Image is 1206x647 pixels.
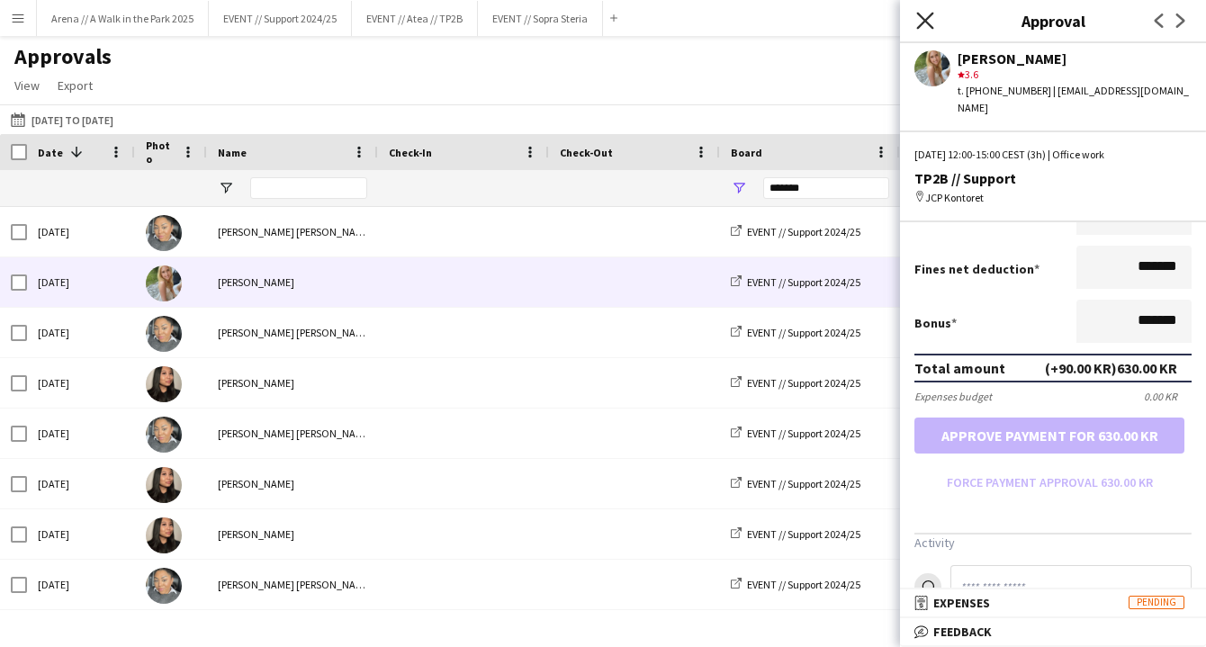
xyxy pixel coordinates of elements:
img: Linda Ngo [146,517,182,553]
img: Daniela Alejandra Eriksen Stenvadet [146,215,182,251]
a: EVENT // Support 2024/25 [731,225,860,238]
div: [PERSON_NAME] [207,257,378,307]
mat-expansion-panel-header: ExpensesPending [900,589,1206,616]
span: Export [58,77,93,94]
a: EVENT // Support 2024/25 [731,275,860,289]
img: Linda Ngo [146,366,182,402]
div: TP2B // Support [914,170,1192,186]
label: Bonus [914,315,957,331]
img: Daniela Alejandra Eriksen Stenvadet [146,568,182,604]
span: EVENT // Support 2024/25 [747,477,860,490]
h3: Activity [914,535,1192,551]
button: EVENT // Sopra Steria [478,1,603,36]
div: [DATE] [27,358,135,408]
div: Total amount [914,359,1005,377]
div: t. [PHONE_NUMBER] | [EMAIL_ADDRESS][DOMAIN_NAME] [958,83,1192,115]
a: Export [50,74,100,97]
span: EVENT // Support 2024/25 [747,578,860,591]
div: [DATE] [27,459,135,508]
div: [DATE] [27,207,135,256]
span: EVENT // Support 2024/25 [747,225,860,238]
div: JCP Kontoret [914,190,1192,206]
a: EVENT // Support 2024/25 [731,527,860,541]
div: [DATE] [27,560,135,609]
div: (+90.00 KR) 630.00 KR [1045,359,1177,377]
span: Name [218,146,247,159]
span: Pending [1129,596,1184,609]
input: Name Filter Input [250,177,367,199]
div: [DATE] [27,509,135,559]
img: Julia Holme [146,265,182,301]
span: Expenses [933,595,990,611]
a: EVENT // Support 2024/25 [731,578,860,591]
span: EVENT // Support 2024/25 [747,527,860,541]
a: EVENT // Support 2024/25 [731,477,860,490]
img: Daniela Alejandra Eriksen Stenvadet [146,316,182,352]
div: [PERSON_NAME] [PERSON_NAME] Stenvadet [207,207,378,256]
span: EVENT // Support 2024/25 [747,427,860,440]
div: [DATE] [27,409,135,458]
div: [DATE] [27,257,135,307]
div: [PERSON_NAME] [958,50,1192,67]
span: EVENT // Support 2024/25 [747,275,860,289]
div: 0.00 KR [1144,390,1192,403]
label: Fines net deduction [914,261,1039,277]
div: [PERSON_NAME] [207,358,378,408]
img: Linda Ngo [146,467,182,503]
button: Arena // A Walk in the Park 2025 [37,1,209,36]
span: EVENT // Support 2024/25 [747,376,860,390]
span: Feedback [933,624,992,640]
button: EVENT // Atea // TP2B [352,1,478,36]
div: 3.6 [958,67,1192,83]
div: [DATE] [27,308,135,357]
a: EVENT // Support 2024/25 [731,326,860,339]
button: Open Filter Menu [731,180,747,196]
div: [PERSON_NAME] [207,459,378,508]
a: EVENT // Support 2024/25 [731,376,860,390]
span: Check-In [389,146,432,159]
h3: Approval [900,9,1206,32]
div: [DATE] 12:00-15:00 CEST (3h) | Office work [914,147,1192,163]
span: Check-Out [560,146,613,159]
a: View [7,74,47,97]
div: [PERSON_NAME] [PERSON_NAME] Stenvadet [207,409,378,458]
div: [PERSON_NAME] [PERSON_NAME] Stenvadet [207,308,378,357]
div: [PERSON_NAME] [PERSON_NAME] Stenvadet [207,560,378,609]
a: EVENT // Support 2024/25 [731,427,860,440]
mat-expansion-panel-header: Feedback [900,618,1206,645]
span: EVENT // Support 2024/25 [747,326,860,339]
div: Expenses budget [914,390,992,403]
div: [PERSON_NAME] [207,509,378,559]
span: Photo [146,139,175,166]
button: Open Filter Menu [218,180,234,196]
button: [DATE] to [DATE] [7,109,117,130]
input: Board Filter Input [763,177,889,199]
span: Board [731,146,762,159]
span: Date [38,146,63,159]
img: Daniela Alejandra Eriksen Stenvadet [146,417,182,453]
span: View [14,77,40,94]
button: EVENT // Support 2024/25 [209,1,352,36]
